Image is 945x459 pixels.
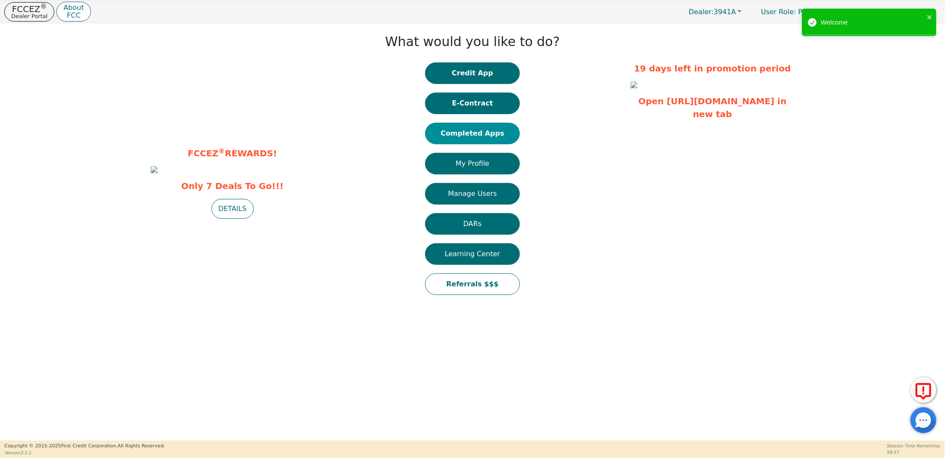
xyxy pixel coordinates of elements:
[752,3,833,20] p: Primary
[631,81,637,88] img: aca74279-9d07-4807-a4f0-89f2a0c958fa
[689,8,736,16] span: 3941A
[56,2,90,22] button: AboutFCC
[752,3,833,20] a: User Role: Primary
[425,93,520,114] button: E-Contract
[63,12,84,19] p: FCC
[887,449,941,456] p: 58:57
[689,8,714,16] span: Dealer:
[4,450,165,456] p: Version 3.2.1
[63,4,84,11] p: About
[40,3,47,10] sup: ®
[887,443,941,449] p: Session Time Remaining:
[425,183,520,205] button: Manage Users
[4,443,165,450] p: Copyright © 2015- 2025 First Credit Corporation.
[631,62,794,75] p: 19 days left in promotion period
[927,12,933,22] button: close
[761,8,796,16] span: User Role :
[836,5,941,19] button: 3941A:[PERSON_NAME]
[638,96,786,119] a: Open [URL][DOMAIN_NAME] in new tab
[425,273,520,295] button: Referrals $$$
[911,377,936,403] button: Report Error to FCC
[118,443,165,449] span: All Rights Reserved.
[151,166,158,173] img: 97c785f1-29af-48cb-b83c-fc16b50491b4
[11,13,47,19] p: Dealer Portal
[11,5,47,13] p: FCCEZ
[425,123,520,144] button: Completed Apps
[425,243,520,265] button: Learning Center
[211,199,254,219] button: DETAILS
[4,2,54,22] button: FCCEZ®Dealer Portal
[821,18,924,28] div: Welcome
[425,62,520,84] button: Credit App
[425,213,520,235] button: DARs
[218,147,225,155] sup: ®
[680,5,750,19] button: Dealer:3941A
[151,147,314,160] p: FCCEZ REWARDS!
[425,153,520,174] button: My Profile
[151,180,314,192] span: Only 7 Deals To Go!!!
[385,34,560,50] h1: What would you like to do?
